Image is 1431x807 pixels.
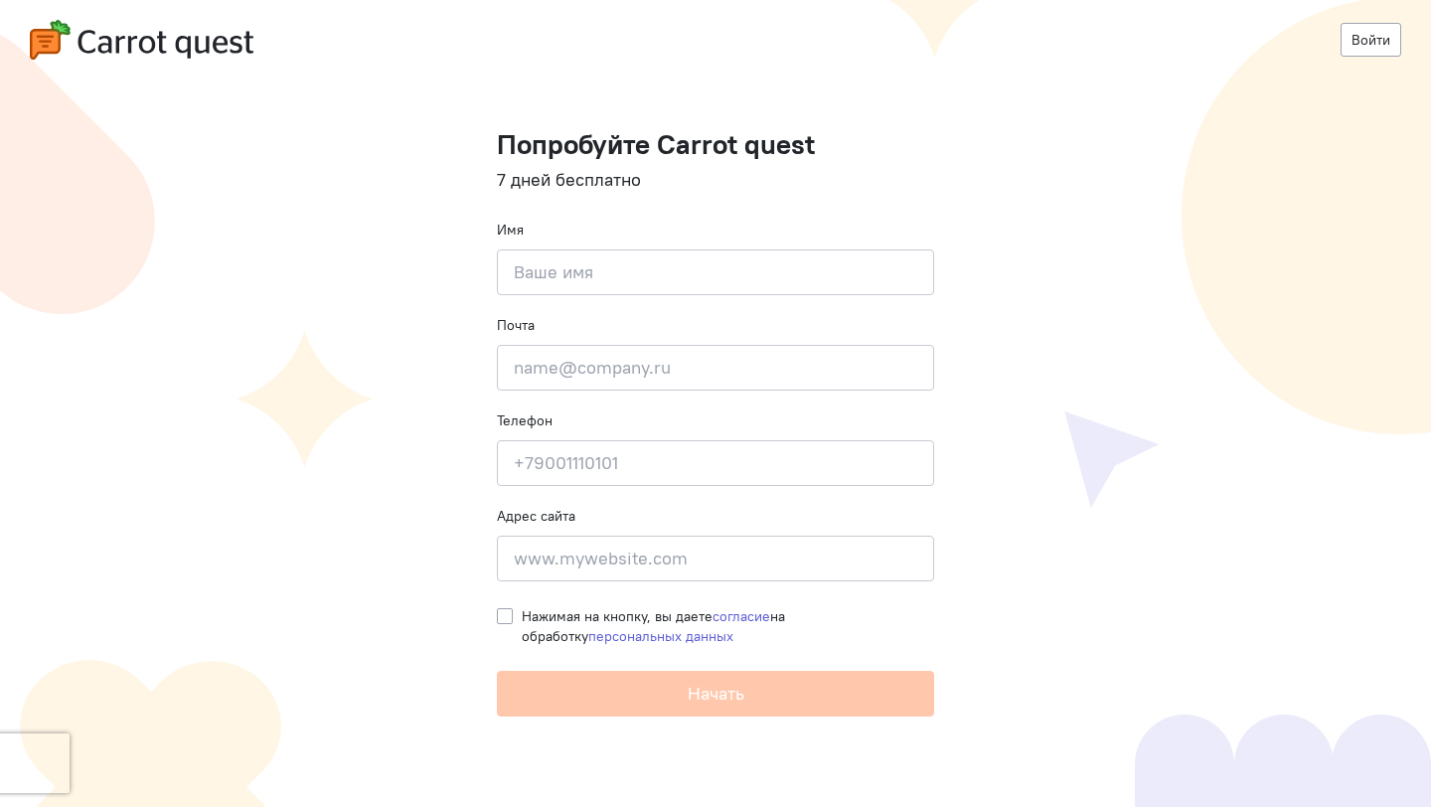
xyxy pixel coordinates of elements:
[497,220,524,240] label: Имя
[497,345,934,391] input: name@company.ru
[497,129,934,160] h1: Попробуйте Carrot quest
[522,607,785,645] span: Нажимая на кнопку, вы даете на обработку
[497,506,575,526] label: Адрес сайта
[588,627,733,645] a: персональных данных
[497,170,934,190] h4: 7 дней бесплатно
[497,440,934,486] input: +79001110101
[30,20,253,60] img: carrot-quest-logo.svg
[497,671,934,717] button: Начать
[713,607,770,625] a: согласие
[1341,23,1401,57] a: Войти
[688,682,744,705] span: Начать
[497,249,934,295] input: Ваше имя
[497,315,535,335] label: Почта
[497,536,934,581] input: www.mywebsite.com
[497,410,553,430] label: Телефон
